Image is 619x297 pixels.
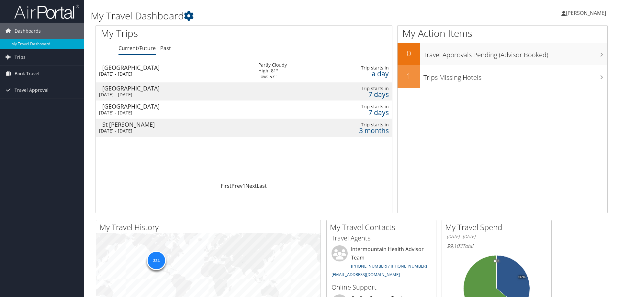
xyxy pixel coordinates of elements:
h1: My Travel Dashboard [91,9,439,23]
span: Dashboards [15,23,41,39]
a: Prev [231,182,242,189]
h3: Trips Missing Hotels [423,70,607,82]
h3: Travel Approvals Pending (Advisor Booked) [423,47,607,59]
div: [GEOGRAPHIC_DATA] [102,85,252,91]
div: High: 81° [258,68,287,74]
a: Last [257,182,267,189]
span: Trips [15,49,26,65]
div: Trip starts in [332,65,388,71]
div: Trip starts in [332,104,388,110]
span: $9,103 [447,242,462,249]
tspan: 36% [518,275,525,279]
div: [GEOGRAPHIC_DATA] [102,65,252,70]
div: 3 months [332,128,388,133]
h1: My Action Items [398,27,607,40]
img: airportal-logo.png [14,4,79,19]
div: 7 days [332,91,388,97]
div: a day [332,71,388,77]
a: 0Travel Approvals Pending (Advisor Booked) [398,43,607,65]
a: [PERSON_NAME] [561,3,613,23]
a: Past [160,45,171,52]
a: [PHONE_NUMBER] / [PHONE_NUMBER] [351,263,427,269]
div: Trip starts in [332,122,388,128]
a: [EMAIL_ADDRESS][DOMAIN_NAME] [332,271,400,277]
span: Book Travel [15,66,39,82]
a: 1 [242,182,245,189]
h2: My Travel Spend [445,222,551,233]
h6: [DATE] - [DATE] [447,234,546,240]
div: 7 days [332,110,388,115]
div: St [PERSON_NAME] [102,122,252,127]
a: First [221,182,231,189]
h3: Travel Agents [332,234,431,243]
h3: Online Support [332,283,431,292]
span: [PERSON_NAME] [566,9,606,16]
div: Partly Cloudy [258,62,287,68]
tspan: 0% [494,259,499,263]
div: [DATE] - [DATE] [99,128,249,134]
div: Trip starts in [332,86,388,91]
div: [GEOGRAPHIC_DATA] [102,103,252,109]
h2: 0 [398,48,420,59]
h1: My Trips [101,27,264,40]
div: Low: 57° [258,74,287,80]
h2: My Travel History [99,222,321,233]
h2: 1 [398,70,420,81]
span: Travel Approval [15,82,49,98]
h6: Total [447,242,546,249]
div: [DATE] - [DATE] [99,110,249,116]
a: Current/Future [118,45,156,52]
div: [DATE] - [DATE] [99,92,249,98]
li: Intermountain Health Advisor Team [328,245,434,280]
div: [DATE] - [DATE] [99,71,249,77]
a: 1Trips Missing Hotels [398,65,607,88]
a: Next [245,182,257,189]
div: 324 [147,251,166,270]
h2: My Travel Contacts [330,222,436,233]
